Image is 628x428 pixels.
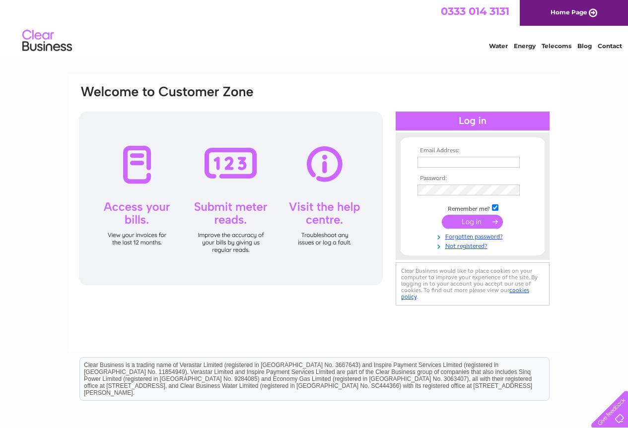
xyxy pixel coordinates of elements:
[441,5,509,17] a: 0333 014 3131
[22,26,72,56] img: logo.png
[489,42,508,50] a: Water
[415,203,530,213] td: Remember me?
[418,241,530,250] a: Not registered?
[418,231,530,241] a: Forgotten password?
[577,42,592,50] a: Blog
[80,5,549,48] div: Clear Business is a trading name of Verastar Limited (registered in [GEOGRAPHIC_DATA] No. 3667643...
[401,287,529,300] a: cookies policy
[415,175,530,182] th: Password:
[598,42,622,50] a: Contact
[542,42,571,50] a: Telecoms
[396,262,550,306] div: Clear Business would like to place cookies on your computer to improve your experience of the sit...
[442,215,503,229] input: Submit
[415,147,530,154] th: Email Address:
[514,42,536,50] a: Energy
